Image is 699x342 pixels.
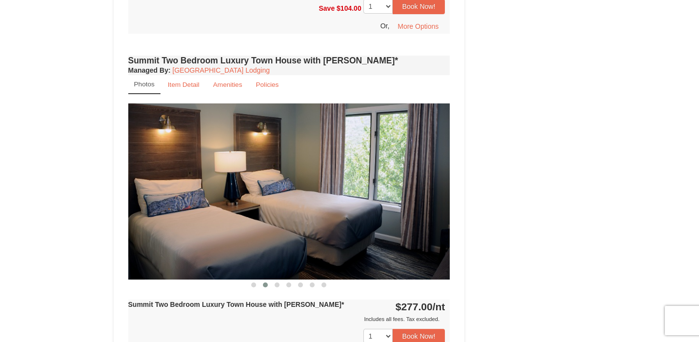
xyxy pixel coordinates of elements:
small: Policies [256,81,279,88]
a: Policies [249,75,285,94]
small: Item Detail [168,81,200,88]
strong: Summit Two Bedroom Luxury Town House with [PERSON_NAME]* [128,301,344,308]
span: Or, [380,21,390,29]
small: Amenities [213,81,242,88]
button: More Options [391,19,445,34]
span: /nt [433,301,445,312]
span: Save [319,4,335,12]
span: $104.00 [337,4,361,12]
a: Photos [128,75,160,94]
img: 18876286-211-b565553d.png [128,103,450,280]
a: Item Detail [161,75,206,94]
strong: $277.00 [396,301,445,312]
a: [GEOGRAPHIC_DATA] Lodging [173,66,270,74]
div: Includes all fees. Tax excluded. [128,314,445,324]
a: Amenities [207,75,249,94]
strong: : [128,66,171,74]
small: Photos [134,80,155,88]
h4: Summit Two Bedroom Luxury Town House with [PERSON_NAME]* [128,56,450,65]
span: Managed By [128,66,168,74]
